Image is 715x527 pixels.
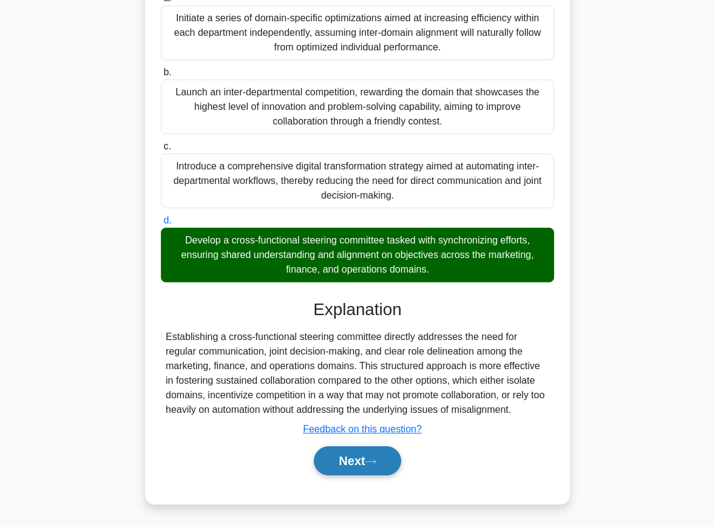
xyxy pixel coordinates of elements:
[163,67,171,77] span: b.
[166,330,549,417] div: Establishing a cross-functional steering committee directly addresses the need for regular commun...
[314,446,401,475] button: Next
[161,5,554,60] div: Initiate a series of domain-specific optimizations aimed at increasing efficiency within each dep...
[163,141,171,151] span: c.
[161,80,554,134] div: Launch an inter-departmental competition, rewarding the domain that showcases the highest level o...
[303,424,422,434] a: Feedback on this question?
[161,154,554,208] div: Introduce a comprehensive digital transformation strategy aimed at automating inter-departmental ...
[161,228,554,282] div: Develop a cross-functional steering committee tasked with synchronizing efforts, ensuring shared ...
[163,215,171,225] span: d.
[168,299,547,319] h3: Explanation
